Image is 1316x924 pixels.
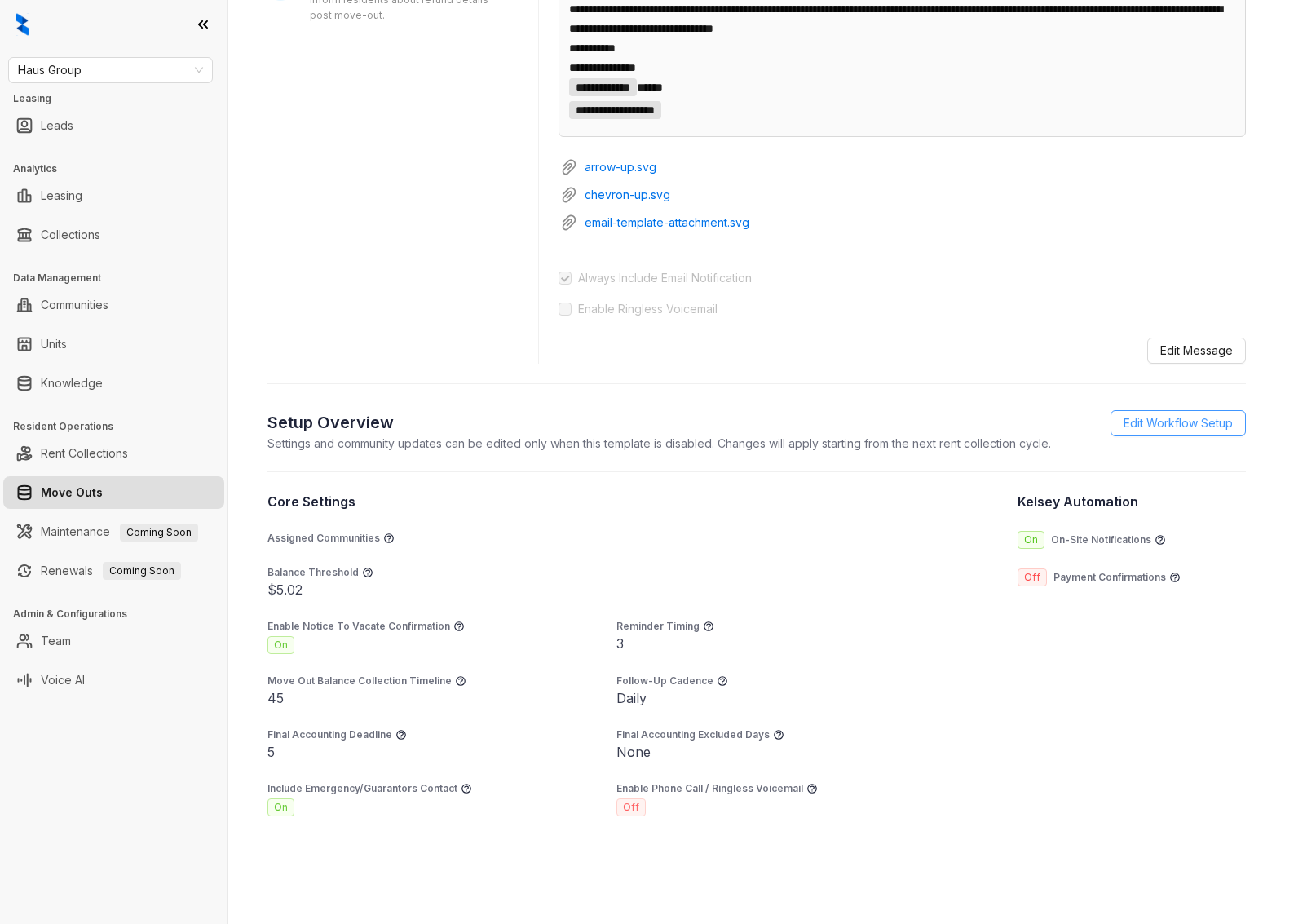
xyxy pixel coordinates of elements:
h3: Analytics [13,161,227,176]
a: Leads [41,109,73,142]
p: Final Accounting Excluded Days [616,727,770,742]
p: Enable Notice To Vacate Confirmation [267,619,450,634]
button: Edit Message [1147,338,1246,364]
a: Voice AI [41,664,85,696]
a: Leasing [41,179,82,212]
span: paper-clip [560,186,578,204]
a: Collections [41,219,100,251]
p: Reminder Timing [616,619,700,634]
li: Voice AI [3,664,224,696]
a: Team [41,625,71,657]
span: Edit Message [1160,342,1233,360]
p: Move Out Balance Collection Timeline [267,674,452,688]
p: On-Site Notifications [1051,533,1151,547]
span: arrow-up.svg [585,158,818,176]
h3: Core Settings [267,492,965,511]
div: 45 [267,688,616,708]
p: Balance Threshold [267,565,359,580]
span: Edit Workflow Setup [1124,414,1233,432]
a: Units [41,328,67,360]
div: Daily [616,688,965,708]
span: Enable Ringless Voicemail [572,300,724,318]
li: Communities [3,289,224,321]
span: email-template-attachment.svg [585,214,818,232]
p: Payment Confirmations [1053,570,1166,585]
a: Edit Workflow Setup [1111,410,1246,436]
span: chevron-up.svg [585,186,818,204]
span: paper-clip [560,214,578,232]
p: Assigned Communities [267,531,380,546]
a: Communities [41,289,108,321]
span: paper-clip [560,158,578,176]
h3: Leasing [13,91,227,106]
p: Final Accounting Deadline [267,727,392,742]
span: Coming Soon [120,524,198,542]
h3: Data Management [13,271,227,285]
p: Follow-Up Cadence [616,674,713,688]
p: Enable Phone Call / Ringless Voicemail [616,781,803,796]
div: 5 [267,742,616,762]
span: On [1018,531,1044,549]
span: Off [616,798,646,816]
span: On [267,798,294,816]
li: Leasing [3,179,224,212]
li: Collections [3,219,224,251]
div: $5.02 [267,580,965,599]
h2: Setup Overview [267,410,1051,435]
li: Rent Collections [3,437,224,470]
li: Leads [3,109,224,142]
a: Move Outs [41,476,103,509]
p: Settings and community updates can be edited only when this template is disabled. Changes will ap... [267,435,1051,452]
a: RenewalsComing Soon [41,555,181,587]
li: Units [3,328,224,360]
p: Include Emergency/Guarantors Contact [267,781,457,796]
h3: Kelsey Automation [1018,492,1246,511]
li: Move Outs [3,476,224,509]
div: 3 [616,634,965,653]
span: Always Include Email Notification [572,269,758,287]
span: Coming Soon [103,562,181,580]
span: Haus Group [18,58,203,82]
li: Knowledge [3,367,224,400]
div: None [616,742,965,762]
a: Knowledge [41,367,103,400]
img: logo [16,13,29,36]
h3: Resident Operations [13,419,227,434]
h3: Admin & Configurations [13,607,227,621]
span: On [267,636,294,654]
span: Off [1018,568,1047,586]
li: Maintenance [3,515,224,548]
li: Renewals [3,555,224,587]
a: Rent Collections [41,437,128,470]
li: Team [3,625,224,657]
